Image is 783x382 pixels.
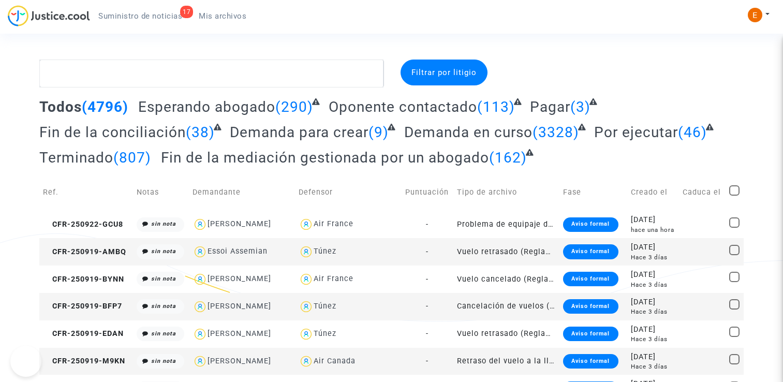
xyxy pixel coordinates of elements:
font: CFR-250919-BFP7 [52,302,122,311]
img: icon-user.svg [193,327,208,342]
span: (4796) [82,98,128,115]
img: icon-user.svg [193,299,208,314]
i: sin nota [151,275,176,282]
span: - [426,357,429,365]
span: Terminado [39,149,113,166]
img: icon-user.svg [193,272,208,287]
div: Hace 3 días [631,307,675,316]
span: Fin de la mediación gestionada por un abogado [161,149,489,166]
span: - [426,329,429,338]
div: Aviso formal [563,354,618,369]
span: Oponente contactado [329,98,477,115]
td: Tipo de archivo [453,174,559,211]
div: Essoi Assemian [208,247,268,256]
td: Creado el [627,174,679,211]
td: Cancelación de vuelos (fuera de la UE - Convenio de [GEOGRAPHIC_DATA]) [453,293,559,320]
td: Defensor [295,174,401,211]
font: CFR-250922-GCU8 [52,220,123,229]
div: [DATE] [631,297,675,308]
span: Por ejecutar [594,124,678,141]
div: [PERSON_NAME] [208,357,271,365]
div: Hace 3 días [631,253,675,262]
font: CFR-250919-M9KN [52,357,125,365]
div: Aviso formal [563,327,618,341]
span: Fin de la conciliación [39,124,186,141]
td: Puntuación [402,174,453,211]
span: (290) [275,98,313,115]
div: Aviso formal [563,244,618,259]
iframe: Help Scout Beacon - Open [10,346,41,377]
font: CFR-250919-EDAN [52,329,124,338]
i: sin nota [151,358,176,364]
span: (3) [570,98,590,115]
div: [PERSON_NAME] [208,219,271,228]
div: Aviso formal [563,217,618,232]
div: [DATE] [631,269,675,281]
div: Air Canada [314,357,356,365]
span: (38) [186,124,215,141]
div: hace una hora [631,226,675,234]
span: Todos [39,98,82,115]
div: [PERSON_NAME] [208,329,271,338]
font: CFR-250919-AMBQ [52,247,126,256]
span: (162) [489,149,527,166]
img: icon-user.svg [193,244,208,259]
img: icon-user.svg [299,354,314,369]
div: Hace 3 días [631,362,675,371]
span: Pagar [530,98,570,115]
td: Vuelo retrasado (Reglamento CE 261/2004) [453,238,559,266]
td: Ref. [39,174,133,211]
span: (807) [113,149,151,166]
div: Air France [314,219,353,228]
img: icon-user.svg [299,272,314,287]
td: Problema de equipaje durante un vuelo [453,211,559,238]
img: icon-user.svg [193,217,208,232]
div: Túnez [314,247,336,256]
i: sin nota [151,303,176,310]
div: Túnez [314,302,336,311]
span: (9) [368,124,389,141]
span: (113) [477,98,515,115]
div: 17 [180,6,193,18]
img: icon-user.svg [193,354,208,369]
font: CFR-250919-BYNN [52,275,124,284]
font: Filtrar por litigio [411,68,477,77]
td: Fase [559,174,627,211]
div: Air France [314,274,353,283]
span: - [426,247,429,256]
td: Vuelo cancelado (Reglamento CE 261/2004) [453,266,559,293]
td: Vuelo retrasado (Reglamento CE 261/2004) [453,320,559,348]
i: sin nota [151,221,176,227]
div: [DATE] [631,351,675,363]
div: Hace 3 días [631,281,675,289]
span: - [426,220,429,229]
div: [DATE] [631,242,675,253]
div: Aviso formal [563,272,618,286]
img: icon-user.svg [299,244,314,259]
div: [PERSON_NAME] [208,302,271,311]
img: jc-logo.svg [8,5,90,26]
div: Hace 3 días [631,335,675,344]
div: [PERSON_NAME] [208,274,271,283]
span: Suministro de noticias [98,11,182,21]
div: Túnez [314,329,336,338]
td: Retraso del vuelo a la llegada (fuera de la UE - Convenio de [GEOGRAPHIC_DATA]) [453,348,559,375]
img: icon-user.svg [299,327,314,342]
span: (3328) [533,124,579,141]
i: sin nota [151,248,176,255]
img: ACg8ocIeiFvHKe4dA5oeRFd_CiCnuxWUEc1A2wYhRJE3TTWt=s96-c [748,8,762,22]
i: sin nota [151,330,176,337]
a: 17Suministro de noticias [90,8,190,24]
div: [DATE] [631,324,675,335]
a: Mis archivos [190,8,255,24]
div: Aviso formal [563,299,618,314]
span: Esperando abogado [138,98,275,115]
td: Notas [133,174,189,211]
span: Demanda en curso [404,124,533,141]
span: - [426,275,429,284]
img: icon-user.svg [299,217,314,232]
img: icon-user.svg [299,299,314,314]
td: Caduca el [679,174,726,211]
span: (46) [678,124,707,141]
td: Demandante [189,174,295,211]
